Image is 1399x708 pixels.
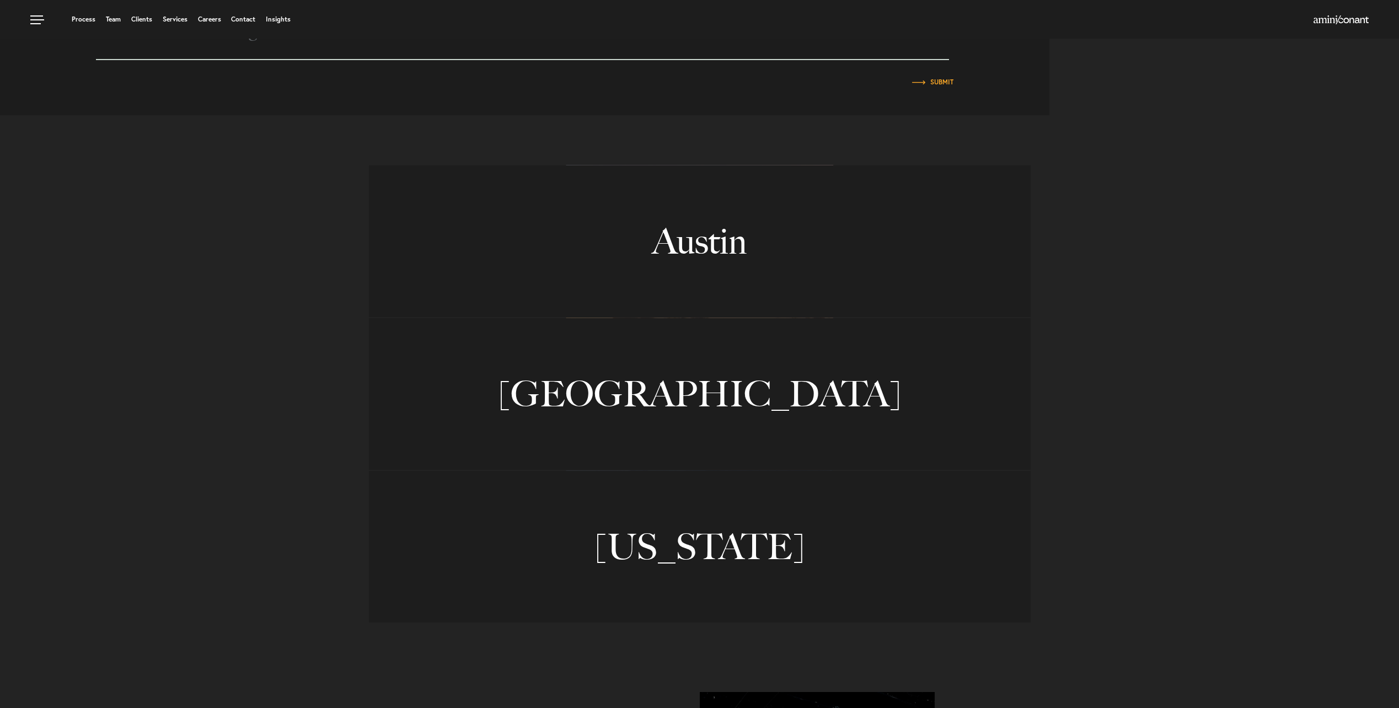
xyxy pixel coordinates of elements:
[369,318,1031,470] a: View on map
[369,471,1031,623] a: View on map
[106,16,121,23] a: Team
[72,16,95,23] a: Process
[131,16,152,23] a: Clients
[1314,15,1369,24] img: Amini & Conant
[163,16,187,23] a: Services
[1314,16,1369,25] a: Home
[266,16,291,23] a: Insights
[198,16,221,23] a: Careers
[369,165,1031,317] a: View on map
[930,79,953,85] input: Submit
[231,16,255,23] a: Contact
